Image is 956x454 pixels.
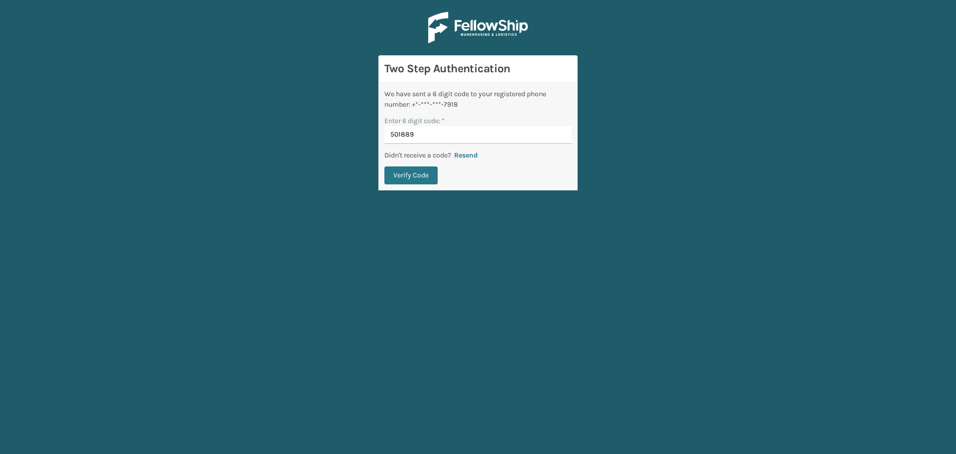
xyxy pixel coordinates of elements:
[384,166,438,184] button: Verify Code
[384,150,451,160] p: Didn't receive a code?
[384,89,572,110] div: We have sent a 6 digit code to your registered phone number: +*-***-***-7918
[428,12,528,43] img: Logo
[384,116,445,126] label: Enter 6 digit code:
[384,61,572,76] h3: Two Step Authentication
[451,151,481,160] button: Resend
